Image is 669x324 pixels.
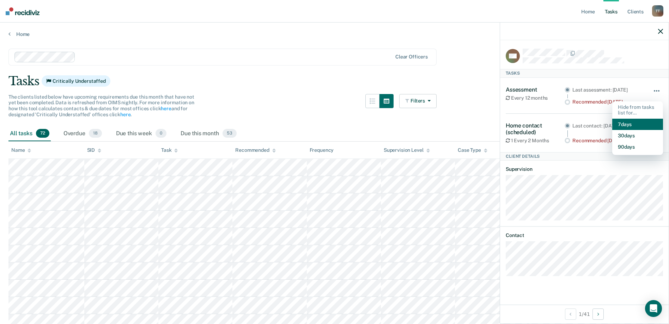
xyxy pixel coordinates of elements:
div: SID [87,147,102,153]
div: Recommended [235,147,275,153]
button: Filters [399,94,437,108]
div: Tasks [500,69,669,77]
div: All tasks [8,126,51,142]
span: 0 [156,129,166,138]
div: Case Type [458,147,487,153]
div: Due this month [179,126,238,142]
div: Overdue [62,126,103,142]
div: Recommended [DATE] [572,99,643,105]
a: here [120,112,130,117]
div: 1 Every 2 Months [506,138,565,144]
button: Next Client [592,309,604,320]
div: Assessment [506,86,565,93]
a: Home [8,31,661,37]
div: Home contact (scheduled) [506,122,565,136]
div: Hide from tasks list for... [612,101,663,119]
dt: Contact [506,232,663,238]
dt: Supervision [506,166,663,172]
div: Every 12 months [506,95,565,101]
button: 30 days [612,130,663,141]
div: Clear officers [395,54,428,60]
div: Task [161,147,178,153]
div: T T [652,5,663,17]
div: Last assessment: [DATE] [572,87,643,93]
button: 90 days [612,141,663,152]
div: Last contact: [DATE] [572,123,643,129]
button: Previous Client [565,309,576,320]
span: 53 [223,129,237,138]
div: Recommended [DATE] [572,138,643,144]
div: Tasks [8,74,661,88]
span: Critically Understaffed [42,75,110,87]
div: Client Details [500,152,669,161]
span: 18 [89,129,102,138]
div: Name [11,147,31,153]
a: here [161,106,171,111]
img: Recidiviz [6,7,39,15]
button: 7 days [612,119,663,130]
div: Open Intercom Messenger [645,300,662,317]
div: Frequency [310,147,334,153]
span: 72 [36,129,49,138]
div: Due this week [115,126,168,142]
span: The clients listed below have upcoming requirements due this month that have not yet been complet... [8,94,194,117]
div: 1 / 41 [500,305,669,323]
div: Supervision Level [384,147,430,153]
